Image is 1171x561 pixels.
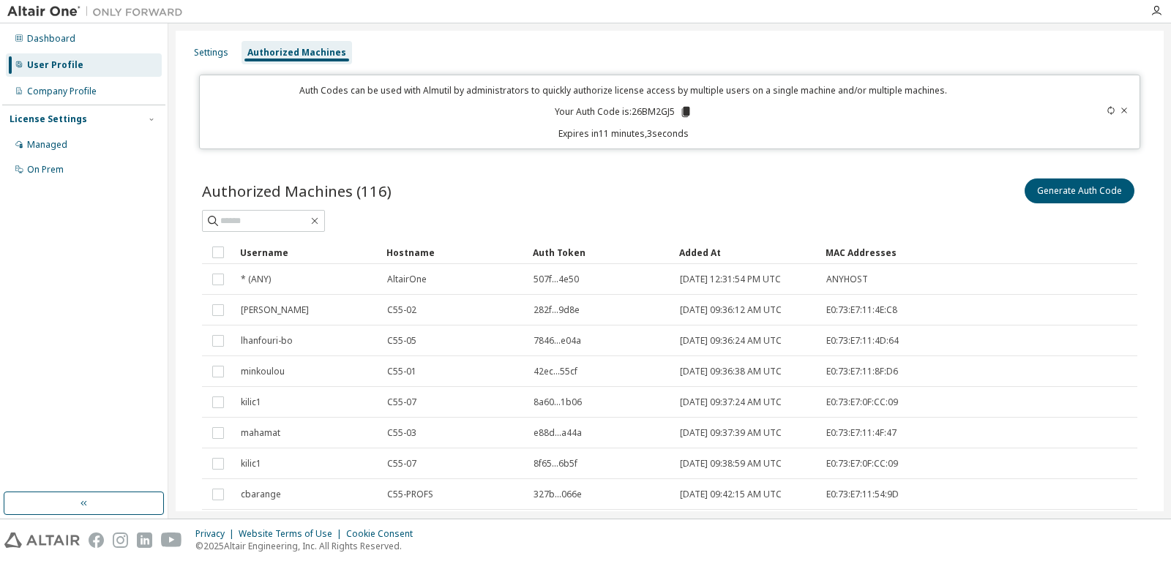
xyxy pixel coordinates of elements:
[241,489,281,500] span: cbarange
[240,241,375,264] div: Username
[826,304,897,316] span: E0:73:E7:11:4E:C8
[195,540,422,552] p: © 2025 Altair Engineering, Inc. All Rights Reserved.
[534,396,582,408] span: 8a60...1b06
[386,241,521,264] div: Hostname
[826,427,897,439] span: E0:73:E7:11:4F:47
[387,458,416,470] span: C55-07
[680,304,782,316] span: [DATE] 09:36:12 AM UTC
[27,164,64,176] div: On Prem
[27,86,97,97] div: Company Profile
[209,127,1039,140] p: Expires in 11 minutes, 3 seconds
[387,304,416,316] span: C55-02
[826,489,899,500] span: E0:73:E7:11:54:9D
[534,427,582,439] span: e88d...a44a
[680,489,782,500] span: [DATE] 09:42:15 AM UTC
[113,532,128,548] img: instagram.svg
[533,241,667,264] div: Auth Token
[679,241,814,264] div: Added At
[534,458,577,470] span: 8f65...6b5f
[555,105,692,118] p: Your Auth Code is: 26BM2GJ5
[241,396,261,408] span: kilic1
[826,274,868,285] span: ANYHOST
[202,181,392,201] span: Authorized Machines (116)
[534,489,582,500] span: 327b...066e
[826,335,899,347] span: E0:73:E7:11:4D:64
[387,427,416,439] span: C55-03
[387,489,433,500] span: C55-PROFS
[387,274,427,285] span: AltairOne
[241,335,293,347] span: lhanfouri-bo
[680,427,782,439] span: [DATE] 09:37:39 AM UTC
[680,274,781,285] span: [DATE] 12:31:54 PM UTC
[534,335,581,347] span: 7846...e04a
[826,458,898,470] span: E0:73:E7:0F:CC:09
[534,304,580,316] span: 282f...9d8e
[534,274,579,285] span: 507f...4e50
[10,113,87,125] div: License Settings
[241,274,271,285] span: * (ANY)
[826,396,898,408] span: E0:73:E7:0F:CC:09
[27,59,83,71] div: User Profile
[161,532,182,548] img: youtube.svg
[241,458,261,470] span: kilic1
[247,47,346,59] div: Authorized Machines
[387,335,416,347] span: C55-05
[534,366,577,377] span: 42ec...55cf
[680,396,782,408] span: [DATE] 09:37:24 AM UTC
[680,335,782,347] span: [DATE] 09:36:24 AM UTC
[387,396,416,408] span: C55-07
[239,528,346,540] div: Website Terms of Use
[241,427,280,439] span: mahamat
[195,528,239,540] div: Privacy
[27,33,75,45] div: Dashboard
[387,366,416,377] span: C55-01
[346,528,422,540] div: Cookie Consent
[27,139,67,151] div: Managed
[209,84,1039,97] p: Auth Codes can be used with Almutil by administrators to quickly authorize license access by mult...
[137,532,152,548] img: linkedin.svg
[241,304,309,316] span: [PERSON_NAME]
[680,366,782,377] span: [DATE] 09:36:38 AM UTC
[826,366,898,377] span: E0:73:E7:11:8F:D6
[680,458,782,470] span: [DATE] 09:38:59 AM UTC
[194,47,228,59] div: Settings
[89,532,104,548] img: facebook.svg
[4,532,80,548] img: altair_logo.svg
[7,4,190,19] img: Altair One
[826,241,984,264] div: MAC Addresses
[1025,178,1134,203] button: Generate Auth Code
[241,366,285,377] span: minkoulou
